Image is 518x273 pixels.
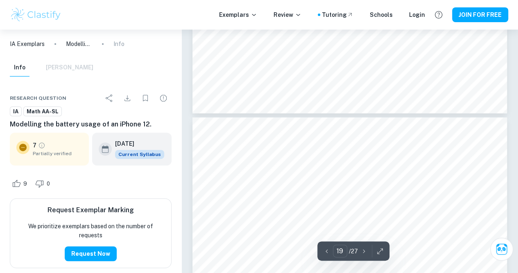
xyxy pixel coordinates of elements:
div: Bookmark [137,90,154,106]
h6: Modelling the battery usage of an iPhone 12. [10,119,172,129]
div: Report issue [155,90,172,106]
span: 0 [42,180,54,188]
a: Tutoring [322,10,353,19]
p: We prioritize exemplars based on the number of requests [17,222,165,240]
p: Info [113,39,124,48]
a: Grade partially verified [38,142,45,149]
img: Clastify logo [10,7,62,23]
a: Schools [370,10,393,19]
a: Math AA-SL [23,106,62,117]
p: / 27 [349,247,358,256]
button: JOIN FOR FREE [452,7,508,22]
span: Research question [10,94,66,102]
div: This exemplar is based on the current syllabus. Feel free to refer to it for inspiration/ideas wh... [115,150,164,159]
p: Exemplars [219,10,257,19]
span: Math AA-SL [24,108,61,116]
p: 7 [33,141,36,150]
p: Review [274,10,301,19]
h6: Request Exemplar Marking [48,205,134,215]
a: Login [409,10,425,19]
div: Like [10,177,32,190]
div: Dislike [33,177,54,190]
a: IA Exemplars [10,39,45,48]
h6: [DATE] [115,139,158,148]
span: IA [10,108,21,116]
button: Help and Feedback [432,8,446,22]
button: Info [10,59,29,77]
a: IA [10,106,22,117]
span: Current Syllabus [115,150,164,159]
div: Share [101,90,118,106]
p: Modelling the battery usage of an iPhone 12. [66,39,92,48]
span: Partially verified [33,150,82,157]
button: Ask Clai [490,238,513,261]
button: Request Now [65,246,117,261]
div: Download [119,90,136,106]
span: 9 [19,180,32,188]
